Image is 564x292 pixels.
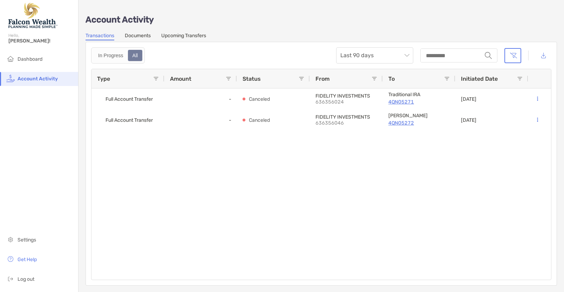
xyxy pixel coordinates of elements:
[315,75,329,82] span: From
[8,38,74,44] span: [PERSON_NAME]!
[485,52,492,59] img: input icon
[6,74,15,82] img: activity icon
[18,56,42,62] span: Dashboard
[6,235,15,244] img: settings icon
[461,96,476,102] p: [DATE]
[6,255,15,263] img: get-help icon
[106,93,153,105] span: Full Account Transfer
[129,51,142,60] div: All
[161,33,206,40] a: Upcoming Transfers
[461,117,476,123] p: [DATE]
[249,116,270,125] p: Canceled
[18,257,37,263] span: Get Help
[18,276,34,282] span: Log out
[86,15,557,24] p: Account Activity
[97,75,110,82] span: Type
[18,237,36,243] span: Settings
[388,119,450,127] a: 4QN05272
[340,48,409,63] span: Last 90 days
[86,33,114,40] a: Transactions
[170,75,191,82] span: Amount
[6,274,15,283] img: logout icon
[315,120,365,126] p: 636356046
[6,54,15,63] img: household icon
[388,75,395,82] span: To
[94,51,127,60] div: In Progress
[388,92,450,98] p: Traditional IRA
[91,47,145,64] div: segmented control
[243,75,261,82] span: Status
[249,95,270,104] p: Canceled
[125,33,151,40] a: Documents
[388,113,450,119] p: Roth IRA
[106,114,153,126] span: Full Account Transfer
[315,114,377,120] p: FIDELITY INVESTMENTS
[164,88,237,109] div: -
[461,75,498,82] span: Initiated Date
[164,109,237,131] div: -
[315,93,377,99] p: FIDELITY INVESTMENTS
[504,48,521,63] button: Clear filters
[18,76,58,82] span: Account Activity
[315,99,365,105] p: 636356024
[388,98,450,106] a: 4QN05271
[8,3,57,28] img: Falcon Wealth Planning Logo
